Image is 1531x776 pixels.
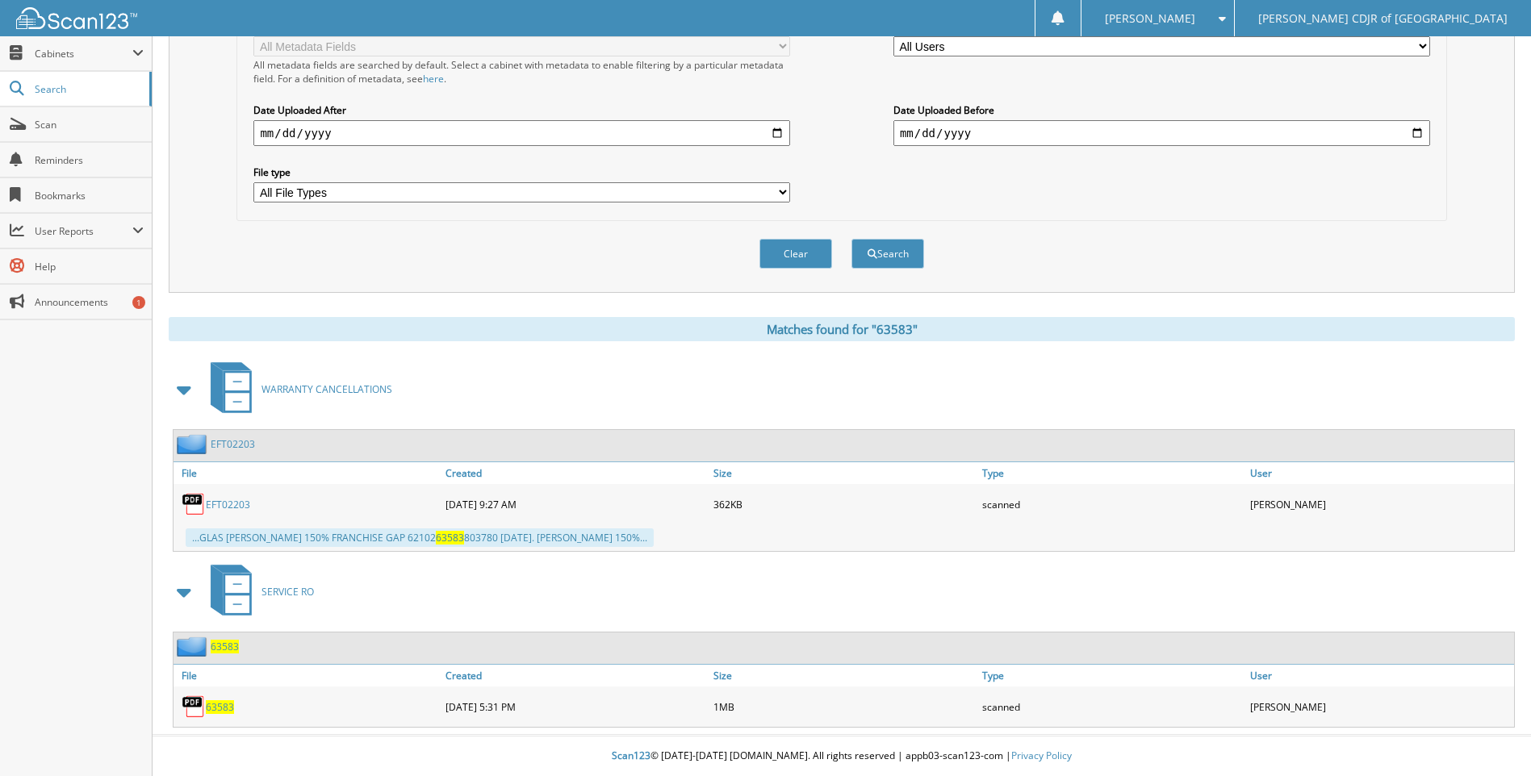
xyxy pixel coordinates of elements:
a: Type [978,462,1246,484]
a: User [1246,462,1514,484]
label: Date Uploaded After [253,103,790,117]
div: [PERSON_NAME] [1246,488,1514,520]
span: Scan123 [612,749,650,762]
div: 1MB [709,690,977,723]
img: PDF.png [182,492,206,516]
div: Matches found for "63583" [169,317,1515,341]
span: SERVICE RO [261,585,314,599]
input: start [253,120,790,146]
div: [PERSON_NAME] [1246,690,1514,723]
a: 63583 [206,700,234,714]
a: Type [978,665,1246,686]
div: ...GLAS [PERSON_NAME] 150% FRANCHISE GAP 62102 803780 [DATE]. [PERSON_NAME] 150%... [186,528,654,547]
span: Scan [35,118,144,131]
a: Privacy Policy [1011,749,1072,762]
a: Created [441,462,709,484]
span: Reminders [35,153,144,167]
span: Cabinets [35,47,132,60]
span: [PERSON_NAME] [1105,14,1195,23]
a: EFT02203 [211,437,255,451]
span: 63583 [436,531,464,544]
span: [PERSON_NAME] CDJR of [GEOGRAPHIC_DATA] [1258,14,1508,23]
div: scanned [978,690,1246,723]
img: scan123-logo-white.svg [16,7,137,29]
a: WARRANTY CANCELLATIONS [201,357,392,421]
div: [DATE] 9:27 AM [441,488,709,520]
div: © [DATE]-[DATE] [DOMAIN_NAME]. All rights reserved | appb03-scan123-com | [153,736,1531,776]
a: File [174,665,441,686]
div: All metadata fields are searched by default. Select a cabinet with metadata to enable filtering b... [253,58,790,86]
span: User Reports [35,224,132,238]
span: Bookmarks [35,189,144,202]
input: end [893,120,1430,146]
span: WARRANTY CANCELLATIONS [261,382,392,396]
label: File type [253,165,790,179]
a: Size [709,665,977,686]
a: File [174,462,441,484]
button: Clear [759,239,832,269]
span: Help [35,260,144,273]
div: 1 [132,296,145,309]
a: here [423,72,444,86]
div: scanned [978,488,1246,520]
a: EFT02203 [206,498,250,511]
div: [DATE] 5:31 PM [441,690,709,723]
div: 362KB [709,488,977,520]
a: 63583 [211,640,239,653]
img: folder2.png [177,434,211,454]
img: folder2.png [177,636,211,657]
span: Search [35,82,141,96]
a: Size [709,462,977,484]
img: PDF.png [182,695,206,719]
a: SERVICE RO [201,560,314,624]
button: Search [851,239,924,269]
label: Date Uploaded Before [893,103,1430,117]
a: User [1246,665,1514,686]
span: Announcements [35,295,144,309]
a: Created [441,665,709,686]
